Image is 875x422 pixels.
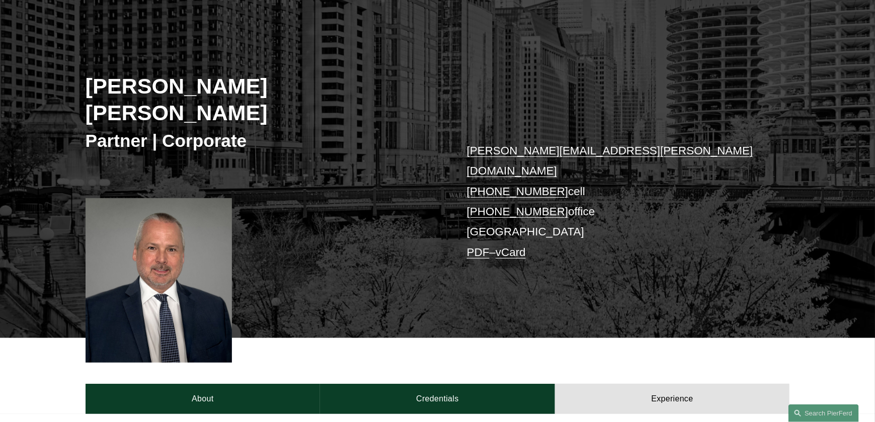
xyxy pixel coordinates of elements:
a: [PHONE_NUMBER] [467,185,569,198]
a: Experience [555,384,790,414]
a: PDF [467,246,490,259]
a: vCard [496,246,526,259]
h2: [PERSON_NAME] [PERSON_NAME] [86,73,438,126]
a: [PERSON_NAME][EMAIL_ADDRESS][PERSON_NAME][DOMAIN_NAME] [467,144,753,177]
p: cell office [GEOGRAPHIC_DATA] – [467,141,760,263]
a: Credentials [320,384,555,414]
a: [PHONE_NUMBER] [467,205,569,218]
a: Search this site [788,404,859,422]
h3: Partner | Corporate [86,130,438,152]
a: About [86,384,321,414]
